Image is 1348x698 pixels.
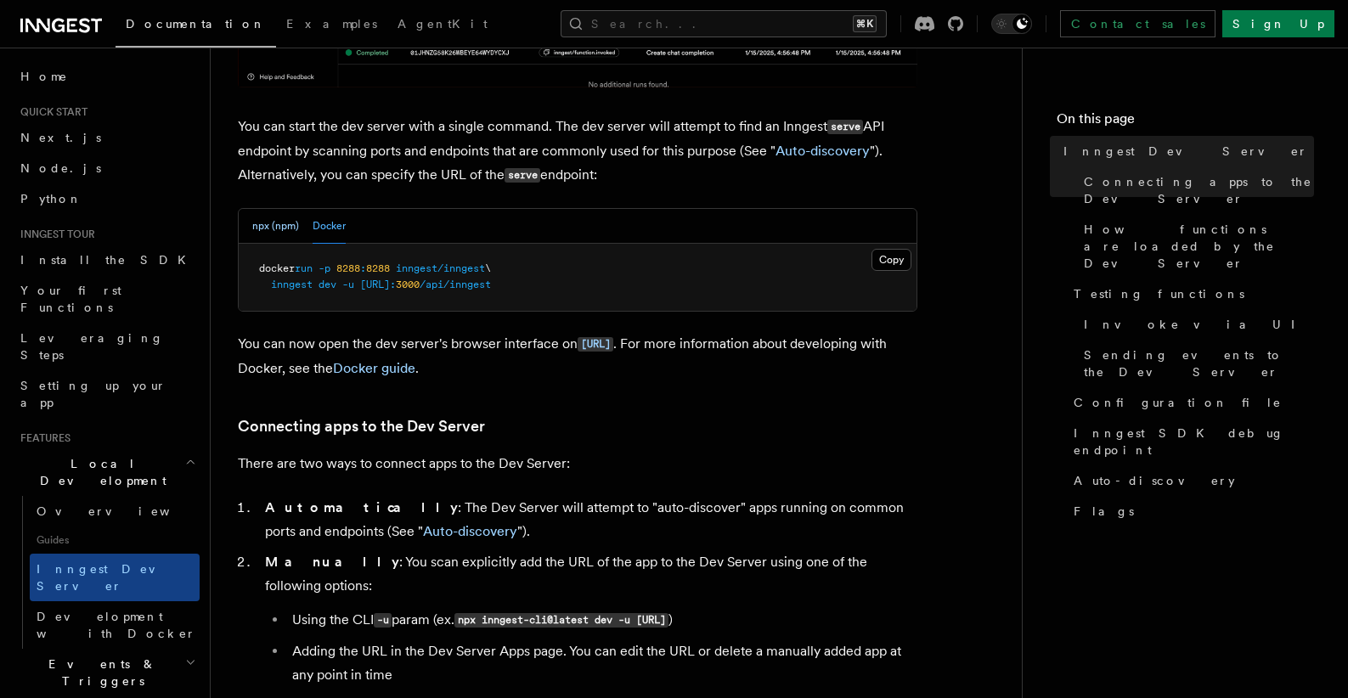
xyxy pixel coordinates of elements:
a: Your first Functions [14,275,200,323]
button: Toggle dark mode [991,14,1032,34]
a: [URL] [578,335,613,352]
a: Setting up your app [14,370,200,418]
span: Your first Functions [20,284,121,314]
a: Install the SDK [14,245,200,275]
kbd: ⌘K [853,15,877,32]
span: Examples [286,17,377,31]
a: Home [14,61,200,92]
a: Contact sales [1060,10,1215,37]
span: Inngest Dev Server [37,562,182,593]
span: Inngest tour [14,228,95,241]
span: Sending events to the Dev Server [1084,346,1314,380]
a: Inngest Dev Server [1057,136,1314,166]
p: You can start the dev server with a single command. The dev server will attempt to find an Innges... [238,115,917,188]
a: Auto-discovery [1067,465,1314,496]
a: Python [14,183,200,214]
span: Home [20,68,68,85]
span: Flags [1074,503,1134,520]
span: Connecting apps to the Dev Server [1084,173,1314,207]
span: /api/inngest [420,279,491,290]
span: Install the SDK [20,253,196,267]
span: Quick start [14,105,87,119]
span: Development with Docker [37,610,196,640]
a: Sending events to the Dev Server [1077,340,1314,387]
button: Docker [313,209,346,244]
a: Invoke via UI [1077,309,1314,340]
span: [URL]: [360,279,396,290]
button: Events & Triggers [14,649,200,696]
strong: Automatically [265,499,458,515]
li: : The Dev Server will attempt to "auto-discover" apps running on common ports and endpoints (See ... [260,496,917,543]
span: Documentation [126,17,266,31]
a: Auto-discovery [776,143,870,159]
span: inngest/inngest [396,262,485,274]
a: Node.js [14,153,200,183]
h4: On this page [1057,109,1314,136]
span: dev [319,279,336,290]
span: Events & Triggers [14,656,185,690]
a: AgentKit [387,5,498,46]
a: Connecting apps to the Dev Server [1077,166,1314,214]
code: serve [505,168,540,183]
a: Configuration file [1067,387,1314,418]
span: -u [342,279,354,290]
span: Guides [30,526,200,554]
span: Node.js [20,161,101,175]
button: Copy [871,249,911,271]
button: Search...⌘K [561,10,887,37]
span: 3000 [396,279,420,290]
a: Overview [30,496,200,526]
code: npx inngest-cli@latest dev -u [URL] [454,613,668,628]
a: Flags [1067,496,1314,526]
span: Local Development [14,455,185,489]
span: inngest [271,279,313,290]
a: Next.js [14,122,200,153]
span: Features [14,431,71,445]
span: -p [319,262,330,274]
span: Python [20,192,82,205]
span: Overview [37,504,212,518]
p: You can now open the dev server's browser interface on . For more information about developing wi... [238,332,917,380]
span: 8288 [336,262,360,274]
span: Configuration file [1074,394,1282,411]
span: Inngest Dev Server [1063,143,1308,160]
span: How functions are loaded by the Dev Server [1084,221,1314,272]
span: Leveraging Steps [20,331,164,362]
a: Documentation [116,5,276,48]
button: npx (npm) [252,209,299,244]
code: serve [827,120,863,134]
span: Setting up your app [20,379,166,409]
a: Sign Up [1222,10,1334,37]
span: Testing functions [1074,285,1244,302]
a: Leveraging Steps [14,323,200,370]
span: Auto-discovery [1074,472,1235,489]
span: Invoke via UI [1084,316,1310,333]
a: How functions are loaded by the Dev Server [1077,214,1314,279]
span: run [295,262,313,274]
a: Examples [276,5,387,46]
a: Inngest Dev Server [30,554,200,601]
span: \ [485,262,491,274]
span: Inngest SDK debug endpoint [1074,425,1314,459]
code: [URL] [578,337,613,352]
button: Local Development [14,448,200,496]
a: Inngest SDK debug endpoint [1067,418,1314,465]
span: Next.js [20,131,101,144]
a: Docker guide [333,360,415,376]
strong: Manually [265,554,399,570]
li: Adding the URL in the Dev Server Apps page. You can edit the URL or delete a manually added app a... [287,639,917,687]
a: Auto-discovery [423,523,517,539]
li: Using the CLI param (ex. ) [287,608,917,633]
span: AgentKit [398,17,488,31]
span: docker [259,262,295,274]
code: -u [374,613,392,628]
p: There are two ways to connect apps to the Dev Server: [238,452,917,476]
span: 8288 [366,262,390,274]
a: Testing functions [1067,279,1314,309]
span: : [360,262,366,274]
div: Local Development [14,496,200,649]
a: Development with Docker [30,601,200,649]
a: Connecting apps to the Dev Server [238,414,485,438]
